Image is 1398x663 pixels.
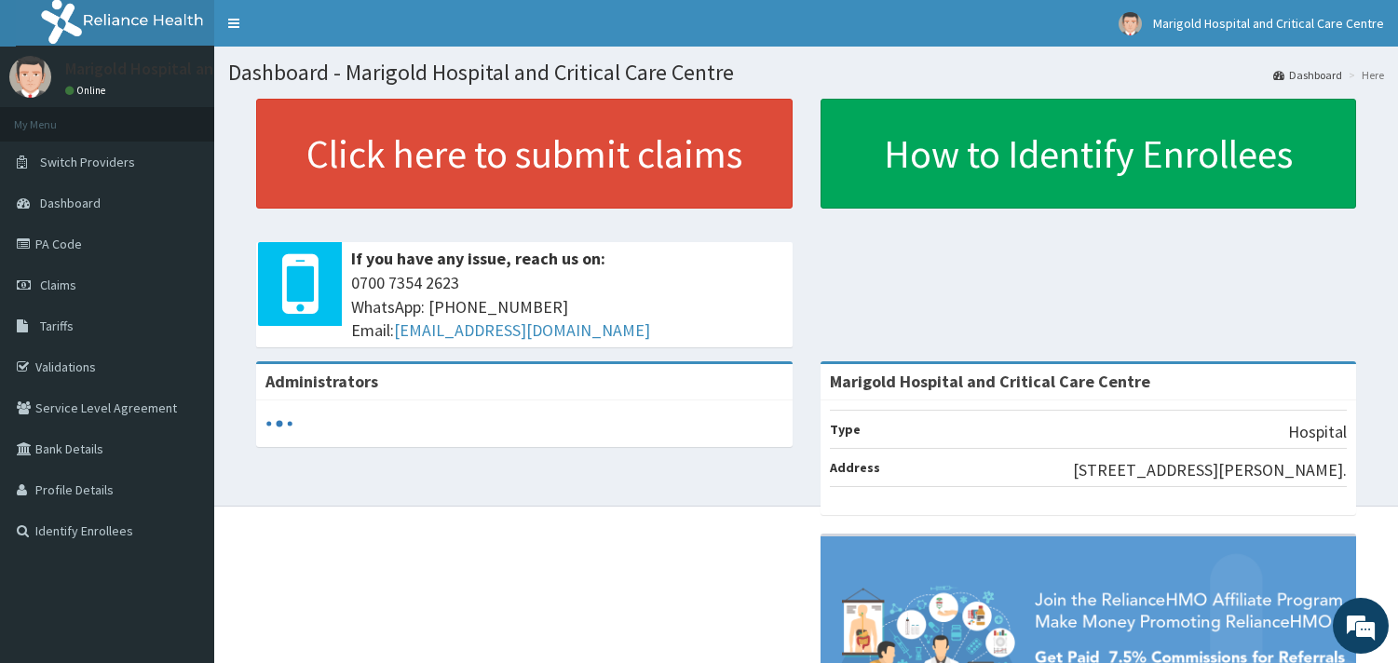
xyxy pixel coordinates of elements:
strong: Marigold Hospital and Critical Care Centre [830,371,1150,392]
img: User Image [9,56,51,98]
li: Here [1344,67,1384,83]
b: Type [830,421,861,438]
b: Address [830,459,880,476]
a: Online [65,84,110,97]
a: Dashboard [1273,67,1342,83]
span: Claims [40,277,76,293]
svg: audio-loading [265,410,293,438]
img: User Image [1119,12,1142,35]
p: Hospital [1288,420,1347,444]
p: [STREET_ADDRESS][PERSON_NAME]. [1073,458,1347,482]
b: Administrators [265,371,378,392]
a: How to Identify Enrollees [821,99,1357,209]
h1: Dashboard - Marigold Hospital and Critical Care Centre [228,61,1384,85]
span: Marigold Hospital and Critical Care Centre [1153,15,1384,32]
span: Tariffs [40,318,74,334]
p: Marigold Hospital and Critical Care Centre [65,61,368,77]
a: Click here to submit claims [256,99,793,209]
b: If you have any issue, reach us on: [351,248,605,269]
span: 0700 7354 2623 WhatsApp: [PHONE_NUMBER] Email: [351,271,783,343]
span: Dashboard [40,195,101,211]
span: Switch Providers [40,154,135,170]
a: [EMAIL_ADDRESS][DOMAIN_NAME] [394,319,650,341]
